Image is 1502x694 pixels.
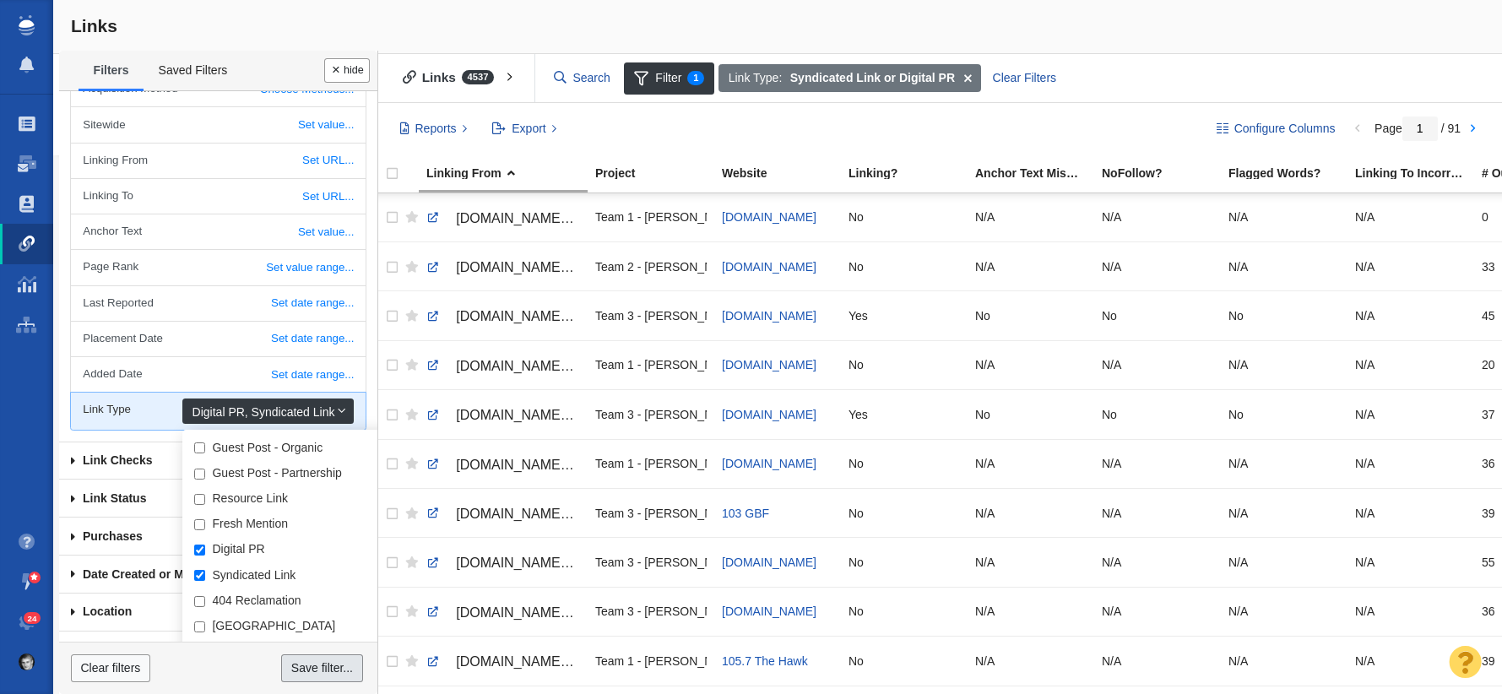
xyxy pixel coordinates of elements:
a: [DOMAIN_NAME][URL][US_STATE] [426,599,580,627]
div: Team 3 - [PERSON_NAME] | Summer | [PERSON_NAME]\Raleigh Realty\Raleigh Realty - Digital PR (Exter... [595,396,707,432]
div: No [1228,396,1340,432]
a: [DOMAIN_NAME] [722,457,816,470]
div: N/A [975,544,1087,580]
div: N/A [1102,642,1213,679]
div: No [849,248,960,285]
a: [DOMAIN_NAME] [722,210,816,224]
div: N/A [975,248,1087,285]
div: N/A [1355,544,1467,580]
span: [DOMAIN_NAME][URL][US_STATE] [456,408,674,422]
div: N/A [1355,642,1467,679]
div: N/A [1228,347,1340,383]
a: [DOMAIN_NAME] [722,260,816,274]
span: [DOMAIN_NAME][URL] [456,654,599,669]
div: N/A [1228,495,1340,531]
a: [DOMAIN_NAME] [722,605,816,618]
div: Linking To Incorrect? [1355,167,1480,179]
div: Team 1 - [PERSON_NAME] | [PERSON_NAME] | [PERSON_NAME]\[PERSON_NAME] Wellness (Hot Spring/Caldera... [595,199,707,236]
span: Page / 91 [1375,122,1461,135]
div: N/A [1355,199,1467,236]
div: Team 3 - [PERSON_NAME] | Summer | [PERSON_NAME]\Raleigh Realty\Raleigh Realty - Digital PR (Exter... [595,297,707,333]
a: Website [722,167,847,182]
div: Team 1 - [PERSON_NAME] | [PERSON_NAME] | [PERSON_NAME]\[PERSON_NAME] Wellness (Hot Spring/Caldera... [595,347,707,383]
div: No [849,347,960,383]
div: N/A [1228,594,1340,630]
span: Export [512,120,545,138]
span: 1 [687,71,704,85]
div: NoFollow? [1102,167,1227,179]
div: N/A [975,199,1087,236]
span: Link Type: [729,69,783,87]
a: Linking From [426,167,594,182]
div: Team 3 - [PERSON_NAME] | Summer | [PERSON_NAME]\ProTrainings\ProTrainings - Digital PR - Searchin... [595,495,707,531]
a: [DOMAIN_NAME][URL][US_STATE] [426,401,580,430]
label: [GEOGRAPHIC_DATA] [212,618,335,633]
span: [DOMAIN_NAME][URL] [456,556,599,570]
div: N/A [1228,642,1340,679]
div: Team 1 - [PERSON_NAME] | [PERSON_NAME] | [PERSON_NAME]\Veracity (FLIP & Canopy)\Insurance Canopy ... [595,446,707,482]
a: Set date range... [71,286,365,321]
div: Linking From [426,167,594,179]
label: Resource Link [212,491,288,506]
button: Configure Columns [1206,115,1345,144]
a: 105.7 The Hawk [722,654,808,668]
div: N/A [1102,594,1213,630]
div: N/A [1228,544,1340,580]
span: Configure Columns [1234,120,1336,138]
div: N/A [975,495,1087,531]
a: Set date range... [71,322,365,356]
span: 24 [24,612,41,625]
div: No [849,544,960,580]
a: [DOMAIN_NAME] [722,358,816,371]
a: [DOMAIN_NAME][URL] [426,352,580,381]
strong: Syndicated Link or Digital PR [790,69,955,87]
a: 103 GBF [722,507,769,520]
div: Clear Filters [983,64,1065,93]
a: Save filter... [281,654,362,683]
a: Set value... [71,107,365,142]
div: N/A [975,642,1087,679]
label: Syndicated Link [212,567,296,583]
div: N/A [975,446,1087,482]
div: No [1102,396,1213,432]
div: N/A [1355,347,1467,383]
div: N/A [1355,446,1467,482]
div: No [975,396,1087,432]
div: No [849,446,960,482]
span: [DOMAIN_NAME][URL][US_STATE] [456,605,674,620]
a: Anchor Text Mismatch? [975,167,1100,182]
span: [DOMAIN_NAME] [722,408,816,421]
span: [DOMAIN_NAME][URL][US_STATE] [456,458,674,472]
a: [DOMAIN_NAME] [722,556,816,569]
a: Flagged Words? [1228,167,1353,182]
a: [DOMAIN_NAME][URL] [426,648,580,676]
div: Anchor text found on the page does not match the anchor text entered into BuzzStream [975,167,1100,179]
div: N/A [975,347,1087,383]
label: Link Type [83,395,171,425]
div: No [849,594,960,630]
a: Set date range... [71,357,365,392]
span: Filter [624,62,713,95]
div: No [1228,297,1340,333]
a: [DOMAIN_NAME][URL][US_STATE] [426,451,580,480]
span: [DOMAIN_NAME][URL] [456,359,599,373]
div: N/A [1102,199,1213,236]
div: N/A [975,594,1087,630]
label: Digital PR [212,541,264,556]
span: Links [71,16,117,35]
button: Export [483,115,567,144]
a: Set URL... [71,179,365,214]
div: N/A [1355,594,1467,630]
label: Guest Post - Partnership [212,465,341,480]
span: Reports [415,120,457,138]
div: N/A [1102,495,1213,531]
div: No [849,495,960,531]
a: NoFollow? [1102,167,1227,182]
div: Linking? [849,167,973,179]
div: N/A [1228,248,1340,285]
img: a86837b758f9a69365881dc781ee9f45 [19,653,35,670]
